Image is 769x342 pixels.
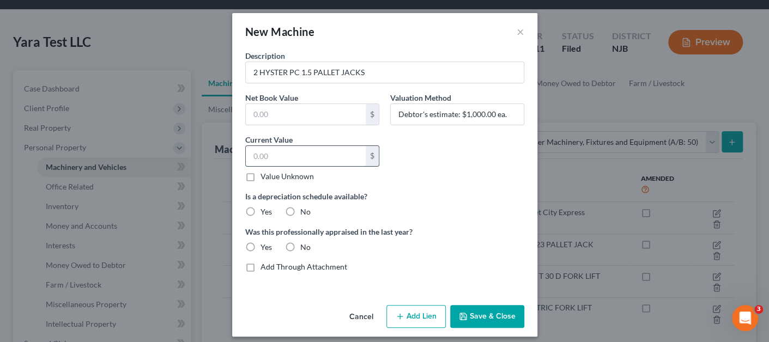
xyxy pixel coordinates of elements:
button: Save & Close [450,305,524,328]
label: Net Book Value [245,92,298,103]
label: Add Through Attachment [261,261,347,272]
label: Value Unknown [261,171,314,182]
div: $ [366,104,379,125]
label: No [300,206,311,217]
label: No [300,242,311,253]
input: -- [391,104,524,125]
label: Yes [261,206,272,217]
label: Is a depreciation schedule available? [245,191,524,202]
button: × [517,25,524,38]
input: 0.00 [246,146,366,167]
div: $ [366,146,379,167]
label: Was this professionally appraised in the last year? [245,226,524,237]
div: New Machine [245,24,314,39]
label: Current Value [245,134,293,145]
button: Add Lien [386,305,446,328]
input: Describe... [246,62,524,83]
iframe: Intercom live chat [732,305,758,331]
label: Yes [261,242,272,253]
label: Description [245,50,285,62]
label: Valuation Method [390,92,451,103]
button: Cancel [341,306,382,328]
span: 3 [754,305,763,314]
input: 0.00 [246,104,366,125]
